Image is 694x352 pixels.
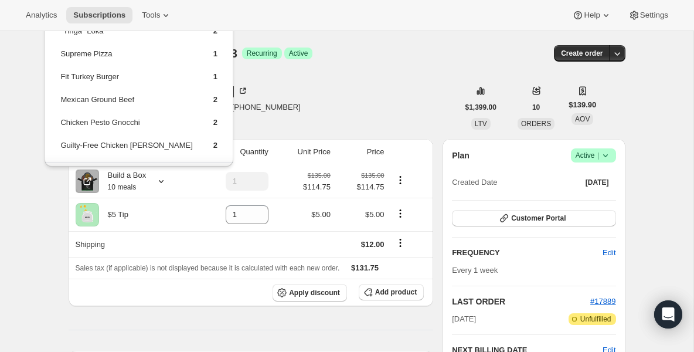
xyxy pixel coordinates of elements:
h2: FREQUENCY [452,247,603,259]
span: $131.75 [351,263,379,272]
td: Guilty-Free Chicken [PERSON_NAME] [60,139,193,161]
span: Created Date [452,177,497,188]
a: #17889 [590,297,615,306]
span: 1 [213,72,217,81]
span: Tools [142,11,160,20]
span: Sales tax (if applicable) is not displayed because it is calculated with each new order. [76,264,340,272]
button: Settings [621,7,675,23]
span: Settings [640,11,668,20]
span: LTV [475,120,487,128]
span: [DATE] [586,178,609,187]
small: 10 meals [108,183,137,191]
span: Subscriptions [73,11,125,20]
span: $1,399.00 [465,103,496,112]
span: Active [576,150,611,161]
h2: Plan [452,150,470,161]
span: Active [289,49,308,58]
button: Tools [135,7,179,23]
button: 10 [525,99,547,116]
span: Analytics [26,11,57,20]
button: Add product [359,284,424,300]
span: $114.75 [303,181,331,193]
img: product img [76,203,99,226]
span: Recurring [247,49,277,58]
td: "Tinga" Loka [60,25,193,46]
button: Product actions [391,174,410,187]
button: Shipping actions [391,236,410,249]
small: $135.00 [361,172,384,179]
span: $114.75 [338,181,385,193]
button: Create order [554,45,610,62]
span: Add product [375,287,417,297]
td: Supreme Pizza [60,48,193,69]
span: 2 [213,141,217,150]
span: Unfulfilled [580,314,611,324]
button: Apply discount [273,284,347,302]
h2: LAST ORDER [452,296,590,307]
span: | [597,151,599,160]
small: $135.00 [308,172,331,179]
span: Customer Portal [511,214,566,223]
td: Mexican Ground Beef [60,93,193,115]
span: 1 [213,49,217,58]
div: $5 Tip [99,209,128,221]
th: Shipping [69,231,195,257]
button: Customer Portal [452,210,615,226]
div: Open Intercom Messenger [654,300,682,329]
th: Price [334,139,388,165]
span: Apply discount [289,288,340,297]
button: Subscriptions [66,7,132,23]
th: Unit Price [272,139,334,165]
span: Create order [561,49,603,58]
span: Every 1 week [452,266,498,275]
td: Chicken Pesto Gnocchi [60,116,193,138]
span: $5.00 [311,210,331,219]
span: ORDERS [521,120,551,128]
button: Analytics [19,7,64,23]
button: [DATE] [579,174,616,191]
span: 10 [532,103,540,112]
div: Build a Box [99,170,147,193]
button: #17889 [590,296,615,307]
span: 2 [213,95,217,104]
button: Product actions [391,207,410,220]
td: Fit Turkey Burger [60,70,193,92]
span: $139.90 [569,99,596,111]
span: $12.00 [361,240,385,249]
span: $5.00 [365,210,385,219]
span: AOV [575,115,590,123]
span: [DATE] [452,313,476,325]
span: 2 [213,118,217,127]
button: $1,399.00 [458,99,504,116]
button: Edit [596,243,622,262]
span: Help [584,11,600,20]
button: Help [565,7,618,23]
span: Edit [603,247,615,259]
